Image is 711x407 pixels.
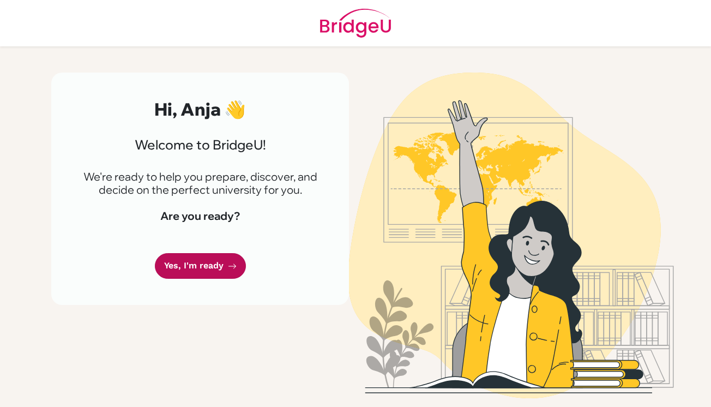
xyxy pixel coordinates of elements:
p: We're ready to help you prepare, discover, and decide on the perfect university for you. [77,170,323,196]
h4: Are you ready? [77,210,323,223]
h2: Hi, Anja 👋 [77,99,323,119]
a: Yes, I'm ready [155,253,246,279]
h3: Welcome to BridgeU! [77,137,323,153]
